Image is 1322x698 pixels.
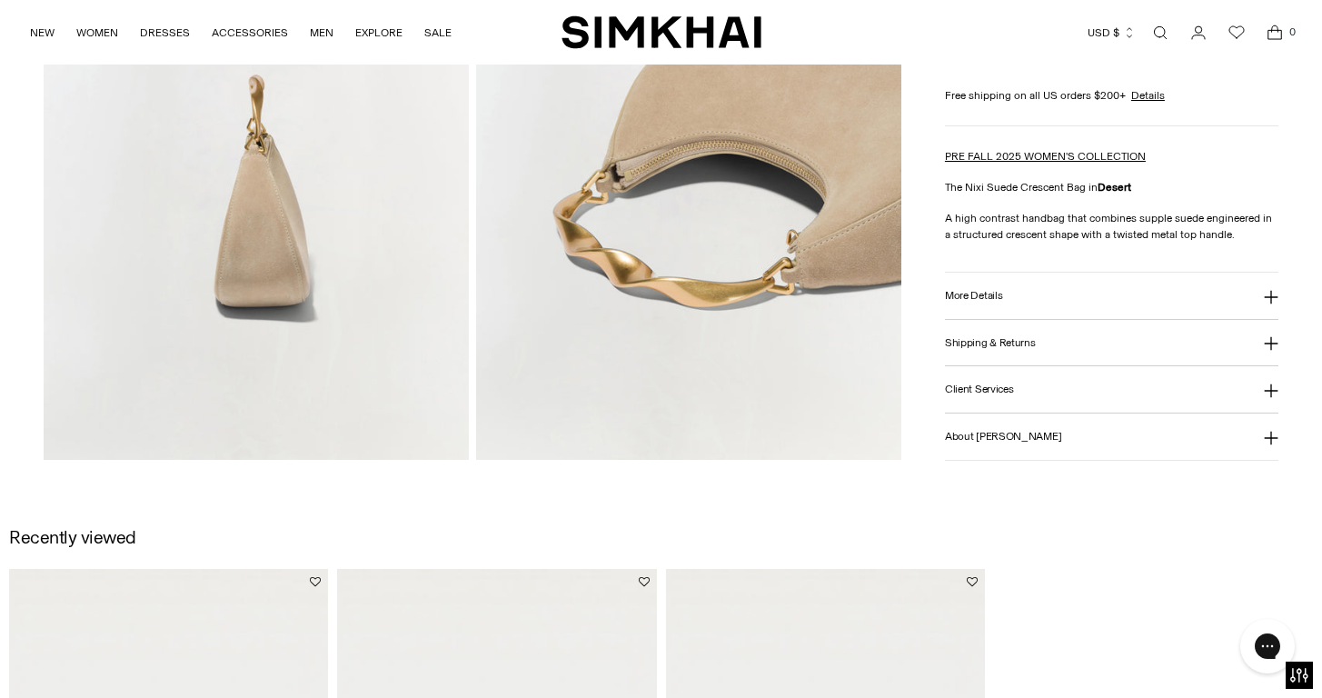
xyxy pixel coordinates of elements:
a: MEN [310,13,333,53]
button: About [PERSON_NAME] [945,414,1278,460]
iframe: Sign Up via Text for Offers [15,629,183,683]
button: Shipping & Returns [945,319,1278,365]
button: Add to Wishlist [967,576,978,587]
div: Free shipping on all US orders $200+ [945,87,1278,104]
p: A high contrast handbag that combines supple suede engineered in a structured crescent shape with... [945,210,1278,243]
a: Details [1131,87,1165,104]
a: SIMKHAI [562,15,761,50]
a: PRE FALL 2025 WOMEN'S COLLECTION [945,150,1146,163]
span: 0 [1284,24,1300,40]
button: Client Services [945,366,1278,413]
h3: About [PERSON_NAME] [945,430,1061,442]
a: WOMEN [76,13,118,53]
button: Add to Wishlist [639,576,650,587]
button: Add to Wishlist [310,576,321,587]
button: USD $ [1088,13,1136,53]
a: Open search modal [1142,15,1178,51]
iframe: Gorgias live chat messenger [1231,613,1304,680]
p: The Nixi Suede Crescent Bag in [945,179,1278,195]
a: Open cart modal [1257,15,1293,51]
a: NEW [30,13,55,53]
a: ACCESSORIES [212,13,288,53]
h3: Shipping & Returns [945,336,1036,348]
a: Wishlist [1218,15,1255,51]
button: More Details [945,273,1278,319]
h2: Recently viewed [9,527,136,547]
a: SALE [424,13,452,53]
a: Go to the account page [1180,15,1217,51]
h3: More Details [945,290,1002,302]
a: DRESSES [140,13,190,53]
strong: Desert [1098,181,1131,194]
a: EXPLORE [355,13,403,53]
h3: Client Services [945,384,1014,395]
